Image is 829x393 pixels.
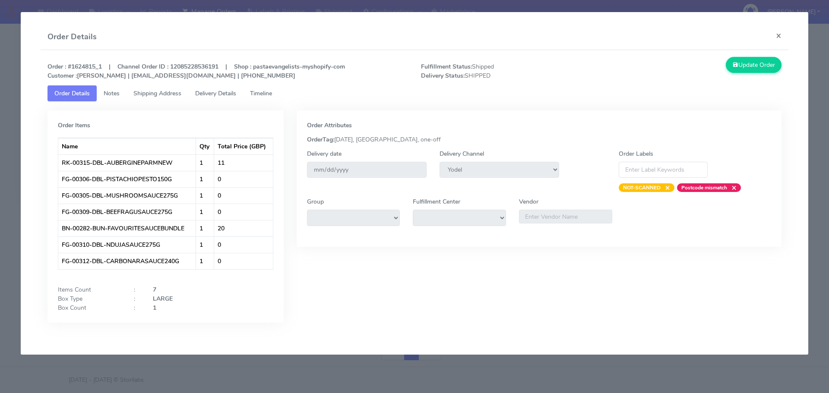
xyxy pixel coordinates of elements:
[307,149,342,158] label: Delivery date
[127,303,146,312] div: :
[133,89,181,97] span: Shipping Address
[58,138,196,154] th: Name
[414,62,601,80] span: Shipped SHIPPED
[250,89,272,97] span: Timeline
[196,220,214,236] td: 1
[51,285,127,294] div: Items Count
[196,204,214,220] td: 1
[195,89,236,97] span: Delivery Details
[307,135,334,144] strong: OrderTag:
[661,183,670,192] span: ×
[58,187,196,204] td: FG-00305-DBL-MUSHROOMSAUCE275G
[519,197,538,206] label: Vendor
[196,253,214,269] td: 1
[127,294,146,303] div: :
[214,187,273,204] td: 0
[413,197,460,206] label: Fulfillment Center
[214,171,273,187] td: 0
[301,135,778,144] div: [DATE], [GEOGRAPHIC_DATA], one-off
[58,236,196,253] td: FG-00310-DBL-NDUJASAUCE275G
[51,303,127,312] div: Box Count
[153,286,156,294] strong: 7
[58,171,196,187] td: FG-00306-DBL-PISTACHIOPESTO150G
[58,220,196,236] td: BN-00282-BUN-FAVOURITESAUCEBUNDLE
[623,184,661,191] strong: NOT-SCANNED
[127,285,146,294] div: :
[214,138,273,154] th: Total Price (GBP)
[58,204,196,220] td: FG-00309-DBL-BEEFRAGUSAUCE275G
[47,63,345,80] strong: Order : #1624815_1 | Channel Order ID : 12085228536191 | Shop : pastaevangelists-myshopify-com [P...
[54,89,90,97] span: Order Details
[421,72,465,80] strong: Delivery Status:
[307,121,352,129] strong: Order Attributes
[153,304,156,312] strong: 1
[58,253,196,269] td: FG-00312-DBL-CARBONARASAUCE240G
[196,236,214,253] td: 1
[519,210,612,223] input: Enter Vendor Name
[619,162,708,178] input: Enter Label Keywords
[214,236,273,253] td: 0
[421,63,472,71] strong: Fulfillment Status:
[51,294,127,303] div: Box Type
[47,72,77,80] strong: Customer :
[196,171,214,187] td: 1
[214,154,273,171] td: 11
[153,295,173,303] strong: LARGE
[196,154,214,171] td: 1
[104,89,120,97] span: Notes
[307,197,324,206] label: Group
[619,149,653,158] label: Order Labels
[727,183,737,192] span: ×
[58,121,90,129] strong: Order Items
[214,220,273,236] td: 20
[196,187,214,204] td: 1
[214,204,273,220] td: 0
[47,85,782,101] ul: Tabs
[47,31,97,43] h4: Order Details
[214,253,273,269] td: 0
[440,149,484,158] label: Delivery Channel
[58,154,196,171] td: RK-00315-DBL-AUBERGINEPARMNEW
[681,184,727,191] strong: Postcode mismatch
[769,24,788,47] button: Close
[196,138,214,154] th: Qty
[726,57,782,73] button: Update Order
